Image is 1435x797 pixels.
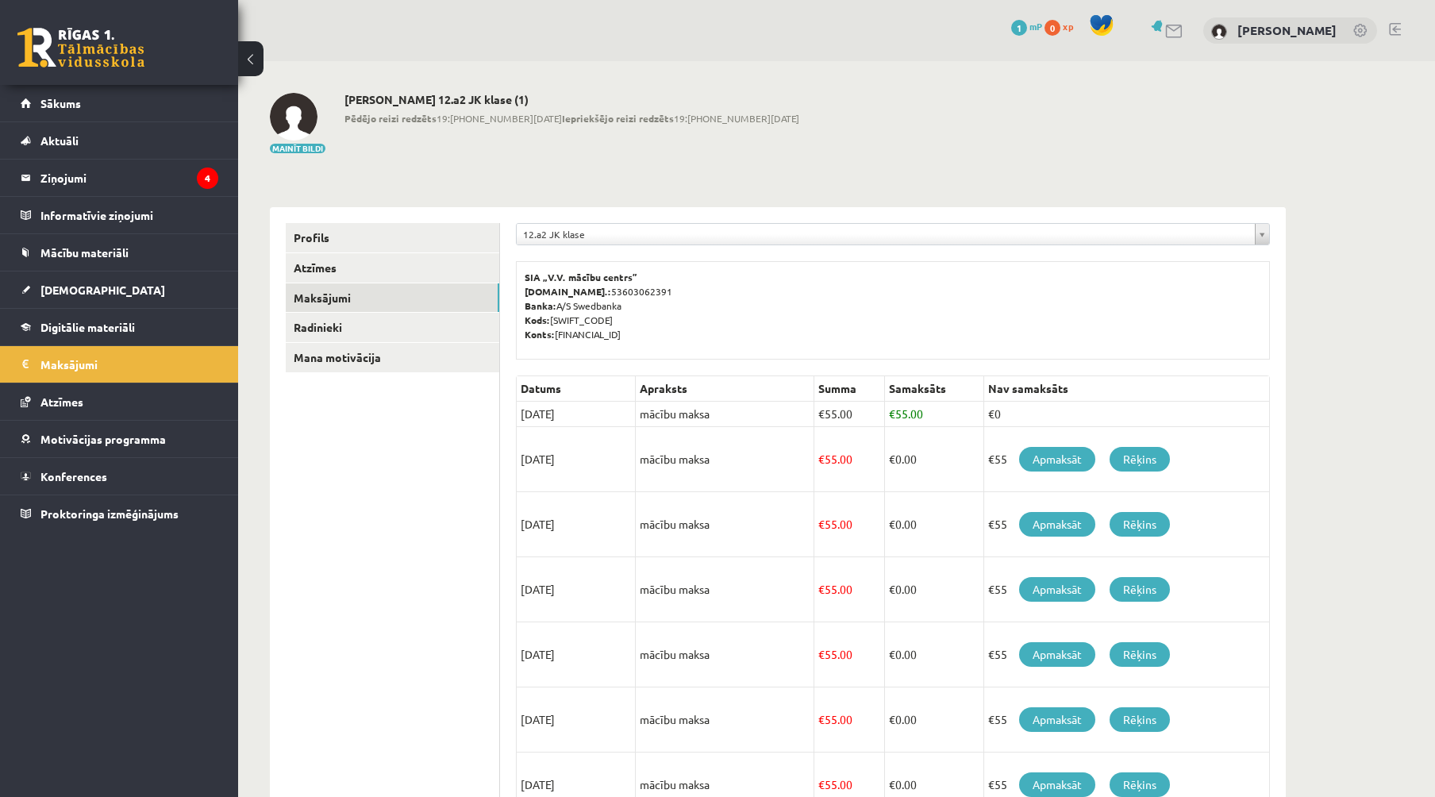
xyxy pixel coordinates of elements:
[884,402,983,427] td: 55.00
[889,712,895,726] span: €
[286,253,499,283] a: Atzīmes
[814,402,885,427] td: 55.00
[517,557,636,622] td: [DATE]
[889,647,895,661] span: €
[40,395,83,409] span: Atzīmes
[1237,22,1337,38] a: [PERSON_NAME]
[636,622,814,687] td: mācību maksa
[983,427,1269,492] td: €55
[889,452,895,466] span: €
[1029,20,1042,33] span: mP
[523,224,1248,244] span: 12.a2 JK klase
[884,622,983,687] td: 0.00
[1045,20,1081,33] a: 0 xp
[40,506,179,521] span: Proktoringa izmēģinājums
[889,406,895,421] span: €
[286,343,499,372] a: Mana motivācija
[636,427,814,492] td: mācību maksa
[21,85,218,121] a: Sākums
[344,112,437,125] b: Pēdējo reizi redzēts
[818,452,825,466] span: €
[818,647,825,661] span: €
[1110,512,1170,537] a: Rēķins
[636,376,814,402] th: Apraksts
[1019,447,1095,472] a: Apmaksāt
[983,687,1269,753] td: €55
[40,197,218,233] legend: Informatīvie ziņojumi
[818,582,825,596] span: €
[884,492,983,557] td: 0.00
[286,223,499,252] a: Profils
[889,517,895,531] span: €
[525,314,550,326] b: Kods:
[40,96,81,110] span: Sākums
[983,557,1269,622] td: €55
[889,777,895,791] span: €
[884,687,983,753] td: 0.00
[818,777,825,791] span: €
[1110,642,1170,667] a: Rēķins
[17,28,144,67] a: Rīgas 1. Tālmācības vidusskola
[636,402,814,427] td: mācību maksa
[40,346,218,383] legend: Maksājumi
[884,376,983,402] th: Samaksāts
[1019,512,1095,537] a: Apmaksāt
[525,328,555,341] b: Konts:
[286,283,499,313] a: Maksājumi
[1019,772,1095,797] a: Apmaksāt
[1110,707,1170,732] a: Rēķins
[40,283,165,297] span: [DEMOGRAPHIC_DATA]
[1211,24,1227,40] img: Eduards Maksimovs
[517,427,636,492] td: [DATE]
[40,469,107,483] span: Konferences
[983,622,1269,687] td: €55
[889,582,895,596] span: €
[636,687,814,753] td: mācību maksa
[21,197,218,233] a: Informatīvie ziņojumi
[21,122,218,159] a: Aktuāli
[814,492,885,557] td: 55.00
[344,93,799,106] h2: [PERSON_NAME] 12.a2 JK klase (1)
[1019,577,1095,602] a: Apmaksāt
[525,270,1261,341] p: 53603062391 A/S Swedbanka [SWIFT_CODE] [FINANCIAL_ID]
[1019,707,1095,732] a: Apmaksāt
[636,557,814,622] td: mācību maksa
[21,271,218,308] a: [DEMOGRAPHIC_DATA]
[814,427,885,492] td: 55.00
[517,687,636,753] td: [DATE]
[21,234,218,271] a: Mācību materiāli
[517,622,636,687] td: [DATE]
[517,376,636,402] th: Datums
[21,160,218,196] a: Ziņojumi4
[40,432,166,446] span: Motivācijas programma
[1011,20,1027,36] span: 1
[40,320,135,334] span: Digitālie materiāli
[517,224,1269,244] a: 12.a2 JK klase
[884,427,983,492] td: 0.00
[21,495,218,532] a: Proktoringa izmēģinājums
[21,309,218,345] a: Digitālie materiāli
[1045,20,1060,36] span: 0
[1110,577,1170,602] a: Rēķins
[1110,447,1170,472] a: Rēķins
[636,492,814,557] td: mācību maksa
[525,299,556,312] b: Banka:
[197,167,218,189] i: 4
[818,517,825,531] span: €
[517,492,636,557] td: [DATE]
[814,687,885,753] td: 55.00
[21,346,218,383] a: Maksājumi
[1019,642,1095,667] a: Apmaksāt
[1011,20,1042,33] a: 1 mP
[21,421,218,457] a: Motivācijas programma
[270,93,317,141] img: Eduards Maksimovs
[21,383,218,420] a: Atzīmes
[525,271,638,283] b: SIA „V.V. mācību centrs”
[270,144,325,153] button: Mainīt bildi
[286,313,499,342] a: Radinieki
[525,285,611,298] b: [DOMAIN_NAME].:
[983,376,1269,402] th: Nav samaksāts
[344,111,799,125] span: 19:[PHONE_NUMBER][DATE] 19:[PHONE_NUMBER][DATE]
[1063,20,1073,33] span: xp
[818,406,825,421] span: €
